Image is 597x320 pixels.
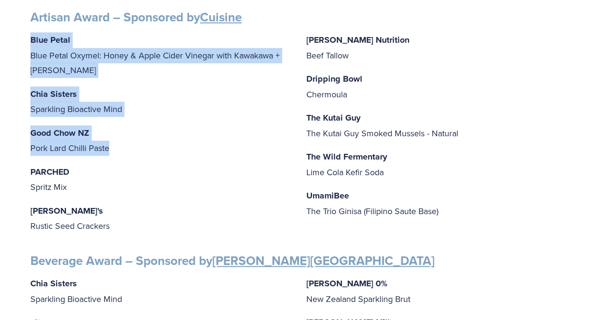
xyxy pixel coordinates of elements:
[306,277,388,290] strong: [PERSON_NAME] 0%
[30,276,291,306] p: Sparkling Bioactive Mind
[30,164,291,195] p: Spritz Mix
[306,188,567,218] p: The Trio Ginisa (Filipino Saute Base)
[30,166,69,178] strong: PARCHED
[306,32,567,63] p: Beef Tallow
[306,73,362,85] strong: Dripping Bowl
[306,149,567,179] p: Lime Cola Kefir Soda
[30,205,103,217] strong: [PERSON_NAME]'s
[30,203,291,234] p: Rustic Seed Crackers
[306,151,387,163] strong: The Wild Fermentary
[30,86,291,117] p: Sparkling Bioactive Mind
[306,112,360,124] strong: The Kutai Guy
[306,276,567,306] p: New Zealand Sparkling Brut
[212,252,435,270] a: [PERSON_NAME][GEOGRAPHIC_DATA]
[200,8,242,26] a: Cuisine
[30,252,435,270] strong: Beverage Award – Sponsored by
[306,34,409,46] strong: [PERSON_NAME] Nutrition
[30,32,291,78] p: Blue Petal Oxymel: Honey & Apple Cider Vinegar with Kawakawa + [PERSON_NAME]
[306,71,567,102] p: Chermoula
[30,277,77,290] strong: Chia Sisters
[30,125,291,156] p: Pork Lard Chilli Paste
[30,88,77,100] strong: Chia Sisters
[306,110,567,141] p: The Kutai Guy Smoked Mussels - Natural
[30,8,242,26] strong: Artisan Award – Sponsored by
[30,34,70,46] strong: Blue Petal
[30,127,89,139] strong: Good Chow NZ
[306,189,349,202] strong: UmamiBee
